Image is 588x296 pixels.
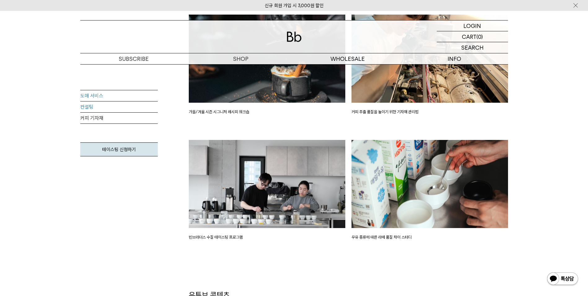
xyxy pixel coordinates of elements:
[546,272,579,287] img: 카카오톡 채널 1:1 채팅 버튼
[437,20,508,31] a: LOGIN
[189,234,345,240] p: 빈브라더스 수질 테이스팅 프로그램
[80,113,158,124] a: 커피 기자재
[80,101,158,113] a: 컨설팅
[80,53,187,64] a: SUBSCRIBE
[287,32,302,42] img: 로고
[476,31,483,42] p: (0)
[265,3,324,8] a: 신규 회원 가입 시 3,000원 할인
[401,53,508,64] p: INFO
[189,109,345,115] p: 가을/겨울 시즌 시그니처 레시피 워크숍
[294,53,401,64] p: WHOLESALE
[187,53,294,64] a: SHOP
[351,234,508,240] p: 우유 종류에 따른 라떼 품질 차이 스터디
[351,140,508,228] img: 우유 종류에 따른 라떼 품질 차이 스터디 이미지
[461,42,484,53] p: SEARCH
[189,140,345,228] img: 빈브라더스 수질 테이스팅 프로그램 이미지
[463,20,481,31] p: LOGIN
[437,31,508,42] a: CART (0)
[351,109,508,115] p: 커피 추출 품질을 높이기 위한 기자재 관리법
[80,90,158,101] a: 도매 서비스
[462,31,476,42] p: CART
[80,142,158,156] a: 테이스팅 신청하기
